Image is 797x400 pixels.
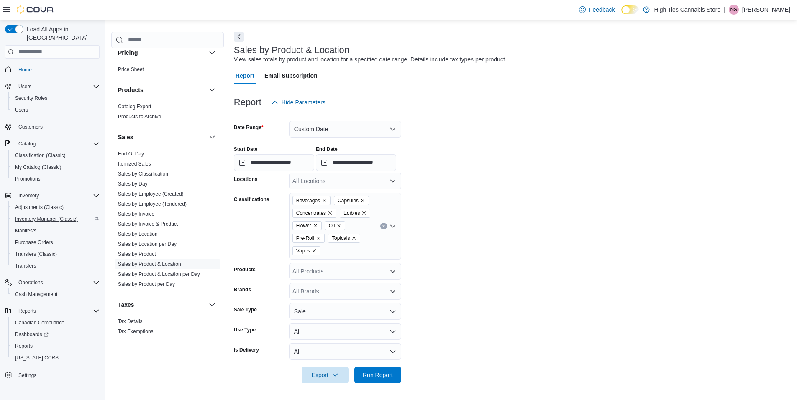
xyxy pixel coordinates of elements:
span: Promotions [15,176,41,182]
button: Custom Date [289,121,401,138]
span: Pre-Roll [296,234,314,242]
a: Transfers (Classic) [12,249,60,259]
input: Press the down key to open a popover containing a calendar. [316,154,396,171]
button: Clear input [380,223,387,229]
button: Transfers [8,260,103,272]
a: Customers [15,122,46,132]
label: End Date [316,146,338,153]
a: End Of Day [118,151,144,157]
a: Promotions [12,174,44,184]
a: Sales by Employee (Created) [118,191,184,197]
span: Inventory [15,191,100,201]
input: Dark Mode [621,5,639,14]
span: Edibles [343,209,360,217]
label: Sale Type [234,306,257,313]
button: All [289,323,401,340]
label: Classifications [234,196,269,203]
span: NS [730,5,738,15]
span: Export [307,367,343,383]
button: Home [2,64,103,76]
span: Settings [18,372,36,379]
a: Tax Details [118,318,143,324]
button: Users [15,82,35,92]
h3: Sales [118,133,133,141]
label: Is Delivery [234,346,259,353]
button: Hide Parameters [268,94,329,111]
a: Inventory Manager (Classic) [12,214,81,224]
span: Users [12,105,100,115]
span: Inventory [18,192,39,199]
span: Security Roles [12,93,100,103]
span: Reports [18,308,36,314]
span: Sales by Product & Location [118,261,181,268]
label: Use Type [234,326,256,333]
span: Adjustments (Classic) [15,204,64,211]
span: Sales by Invoice & Product [118,221,178,227]
a: Sales by Product [118,251,156,257]
span: Classification (Classic) [12,150,100,161]
a: Dashboards [8,329,103,340]
span: Oil [325,221,346,230]
span: Sales by Product per Day [118,281,175,288]
span: Reports [12,341,100,351]
span: Beverages [292,196,331,205]
div: Pricing [111,64,224,78]
h3: Pricing [118,48,138,57]
button: Remove Topicals from selection in this group [351,236,356,241]
span: Transfers [12,261,100,271]
span: Topicals [332,234,350,242]
span: Concentrates [296,209,326,217]
button: Open list of options [390,268,396,275]
span: Hide Parameters [282,98,325,107]
span: Home [18,66,32,73]
a: Users [12,105,31,115]
span: Flower [296,222,311,230]
button: Remove Pre-Roll from selection in this group [316,236,321,241]
p: High Ties Cannabis Store [654,5,720,15]
button: Purchase Orders [8,237,103,248]
a: Sales by Classification [118,171,168,177]
button: Remove Vapes from selection in this group [312,248,317,253]
span: Vapes [296,247,310,255]
span: Catalog [18,140,36,147]
span: Transfers (Classic) [12,249,100,259]
span: My Catalog (Classic) [15,164,62,171]
span: Canadian Compliance [12,318,100,328]
button: Users [2,81,103,92]
a: Sales by Product per Day [118,281,175,287]
a: Transfers [12,261,39,271]
span: Customers [15,122,100,132]
button: Pricing [207,48,217,58]
span: Products to Archive [118,113,161,120]
span: Topicals [328,234,360,243]
span: Transfers [15,262,36,269]
button: Remove Beverages from selection in this group [322,198,327,203]
a: Products to Archive [118,114,161,120]
a: Purchase Orders [12,237,56,247]
span: Manifests [15,227,36,234]
span: Manifests [12,226,100,236]
button: Products [118,86,205,94]
span: Dashboards [15,331,49,338]
a: Settings [15,370,40,380]
span: Washington CCRS [12,353,100,363]
button: Settings [2,369,103,381]
button: Pricing [118,48,205,57]
button: Open list of options [390,178,396,184]
span: Canadian Compliance [15,319,64,326]
span: Classification (Classic) [15,152,66,159]
span: Users [15,107,28,113]
a: Price Sheet [118,66,144,72]
button: Adjustments (Classic) [8,201,103,213]
a: Sales by Day [118,181,148,187]
span: Operations [15,278,100,288]
span: Sales by Location per Day [118,241,177,247]
a: Sales by Invoice & Product [118,221,178,227]
button: Next [234,32,244,42]
a: Sales by Employee (Tendered) [118,201,187,207]
button: Open list of options [390,223,396,229]
a: Adjustments (Classic) [12,202,67,212]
